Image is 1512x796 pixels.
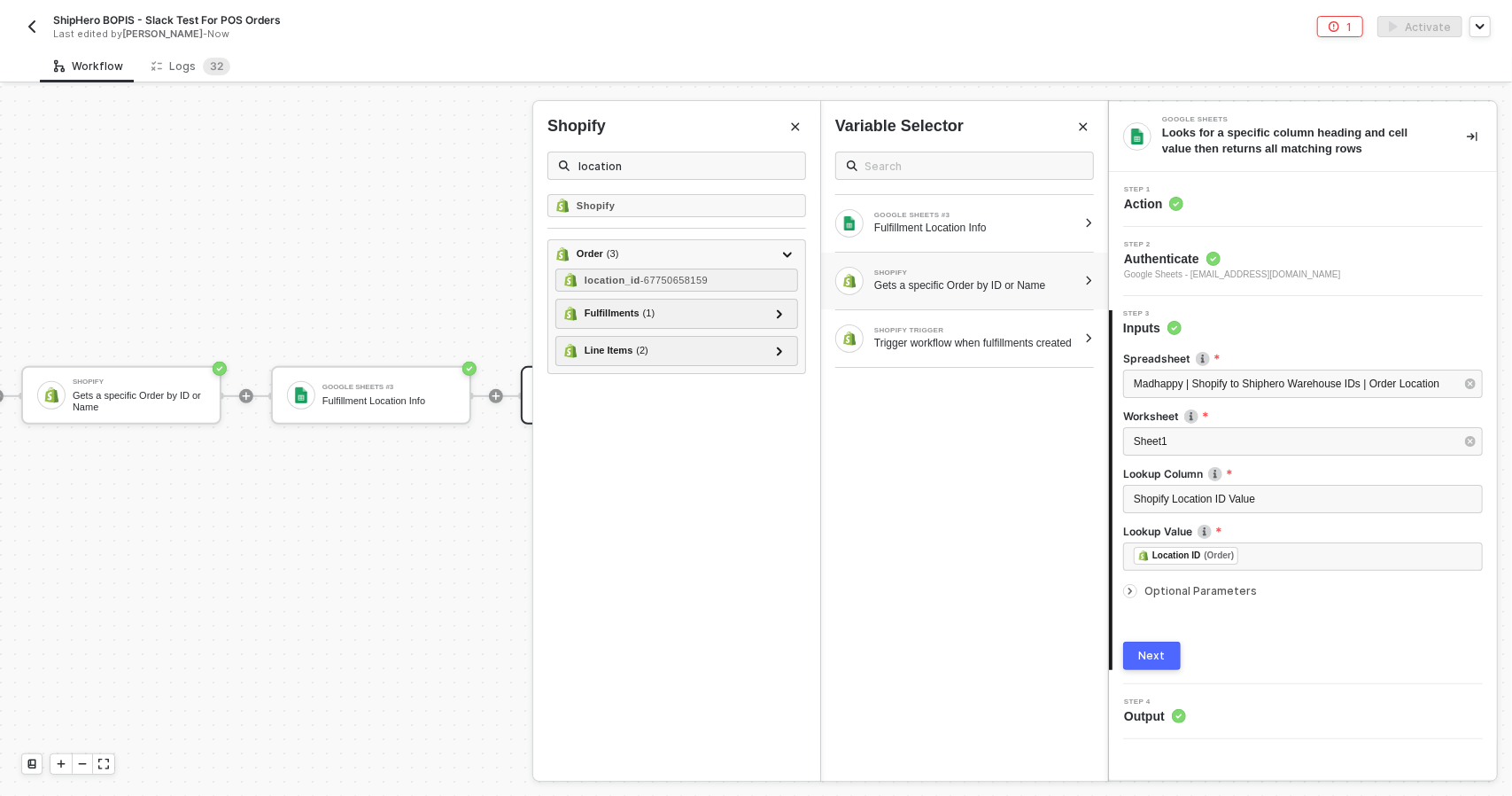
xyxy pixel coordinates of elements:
div: Optional Parameters [1123,581,1483,601]
div: Variable Selector [835,115,964,137]
div: Shopify [547,115,606,137]
span: Optional Parameters [1144,584,1257,597]
span: [PERSON_NAME] [122,27,203,40]
span: Google Sheets - [EMAIL_ADDRESS][DOMAIN_NAME] [1124,268,1341,282]
span: 2 [217,59,223,73]
div: Next [1139,649,1166,663]
sup: 32 [203,58,230,75]
img: icon-info [1184,410,1198,424]
label: Lookup Column [1123,466,1483,481]
div: Google Sheets [1162,116,1428,123]
span: icon-play [56,759,66,769]
div: Gets a specific Order by ID or Name [874,278,1077,293]
img: search [559,160,570,171]
button: activateActivate [1377,16,1462,37]
span: ShipHero BOPIS - Slack Test For POS Orders [53,12,281,27]
div: Step 2Authenticate Google Sheets - [EMAIL_ADDRESS][DOMAIN_NAME] [1109,241,1497,282]
img: Block [842,332,857,346]
input: Search [865,156,1082,176]
span: Inputs [1123,319,1182,337]
span: ( 2 ) [636,343,647,358]
img: back [25,20,39,34]
label: Spreadsheet [1123,351,1483,366]
span: Step 2 [1124,241,1341,248]
div: Logs [151,58,230,75]
span: - 67750658159 [640,275,708,285]
span: 3 [210,59,217,73]
button: back [21,16,43,37]
span: Authenticate [1124,250,1341,268]
img: fieldIcon [1138,550,1149,561]
div: Fulfillment Location Info [874,221,1077,235]
img: integration-icon [1129,129,1145,144]
div: Step 3Inputs Spreadsheeticon-infoMadhappy | Shopify to Shiphero Warehouse IDs | Order LocationWor... [1109,310,1497,670]
img: fulfillments [563,307,578,321]
span: icon-expand [98,759,109,769]
span: Sheet1 [1134,435,1167,448]
label: Worksheet [1123,409,1483,424]
div: Order [577,246,618,261]
img: icon-info [1196,352,1210,366]
span: ( 3 ) [607,246,618,261]
span: Output [1124,707,1186,725]
div: 1 [1346,20,1352,35]
div: Line Items [585,343,648,358]
span: Step 4 [1124,698,1186,706]
span: Madhappy | Shopify to Shiphero Warehouse IDs | Order Location [1134,378,1439,390]
span: Step 3 [1123,310,1182,317]
div: SHOPIFY [874,269,1077,277]
div: SHOPIFY TRIGGER [874,327,1077,334]
span: icon-arrow-right-small [1125,586,1136,597]
div: (Order) [1204,549,1234,563]
span: icon-error-page [1329,21,1339,32]
span: icon-minus [77,759,88,769]
img: Block [842,274,857,288]
input: Search [578,156,795,176]
span: ( 1 ) [643,306,655,321]
img: icon-info [1198,525,1212,539]
img: icon-info [1208,467,1222,481]
div: Location ID [1152,548,1200,564]
strong: Shopify [577,200,615,211]
div: Looks for a specific column heading and cell value then returns all matching rows [1162,125,1438,157]
div: Step 1Action [1109,186,1497,213]
img: order [555,247,570,261]
div: GOOGLE SHEETS #3 [874,212,1077,219]
button: 1 [1317,16,1363,37]
img: line_items [563,344,578,358]
div: Last edited by - Now [53,27,716,41]
button: Close [1073,116,1094,137]
button: Close [785,116,806,137]
span: icon-collapse-right [1467,131,1477,142]
span: Shopify Location ID Value [1134,493,1255,505]
label: Lookup Value [1123,524,1483,539]
img: search [847,160,857,171]
button: Next [1123,642,1181,670]
div: Workflow [54,59,123,74]
img: Shopify [555,199,570,213]
img: Block [842,216,857,230]
div: Fulfillments [585,306,655,321]
div: Trigger workflow when fulfillments created [874,336,1077,350]
strong: location_id [585,275,640,285]
span: Action [1124,195,1183,213]
img: location_id [563,273,578,287]
span: Step 1 [1124,186,1183,193]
